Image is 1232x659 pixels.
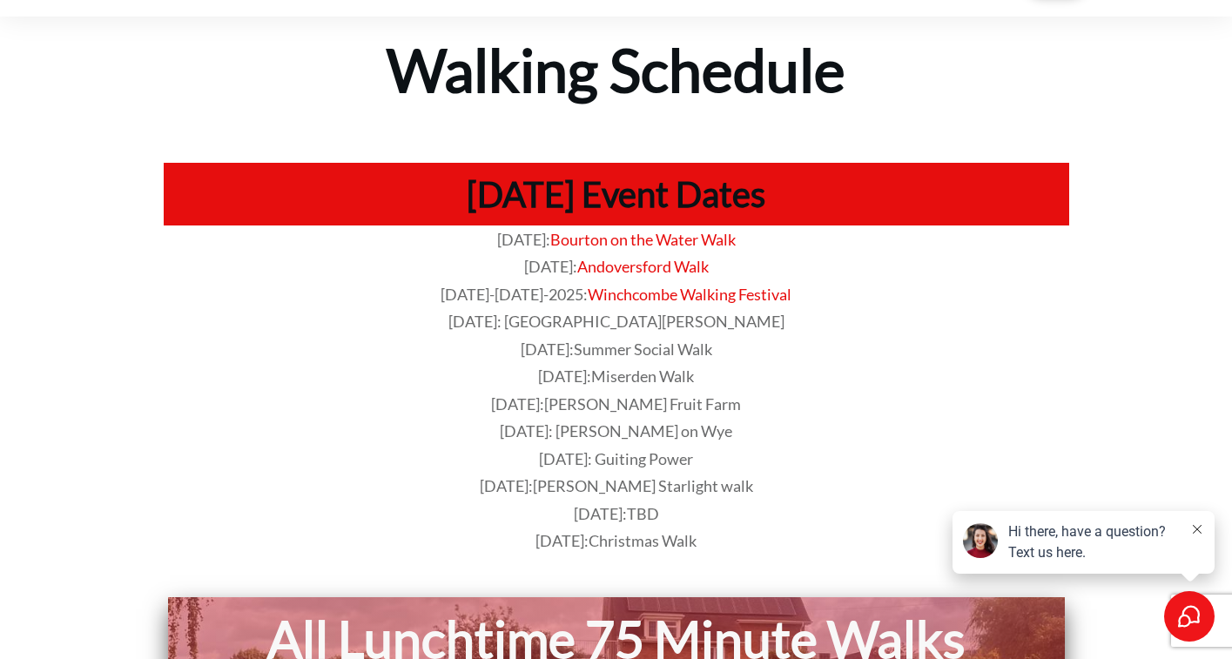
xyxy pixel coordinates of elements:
span: [DATE]: Guiting Power [539,449,693,468]
span: [DATE]: [535,531,697,550]
a: Andoversford Walk [577,257,709,276]
span: [DATE]: [538,366,694,386]
h1: [DATE] Event Dates [172,171,1060,217]
span: Miserden Walk [591,366,694,386]
span: Christmas Walk [589,531,697,550]
span: TBD [627,504,659,523]
span: [DATE]: [521,340,712,359]
span: [DATE]: [497,230,550,249]
span: [DATE]-[DATE]-2025: [441,285,588,304]
h1: Walking Schedule [147,18,1086,108]
span: [DATE]: [480,476,753,495]
a: Bourton on the Water Walk [550,230,736,249]
span: Summer Social Walk [574,340,712,359]
span: [DATE]: [GEOGRAPHIC_DATA][PERSON_NAME] [448,312,784,331]
span: [DATE]: [524,257,577,276]
span: [PERSON_NAME] Starlight walk [533,476,753,495]
span: [DATE]: [574,504,659,523]
span: [DATE]: [491,394,741,414]
a: Winchcombe Walking Festival [588,285,791,304]
span: [DATE]: [PERSON_NAME] on Wye [500,421,732,440]
span: [PERSON_NAME] Fruit Farm [544,394,741,414]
